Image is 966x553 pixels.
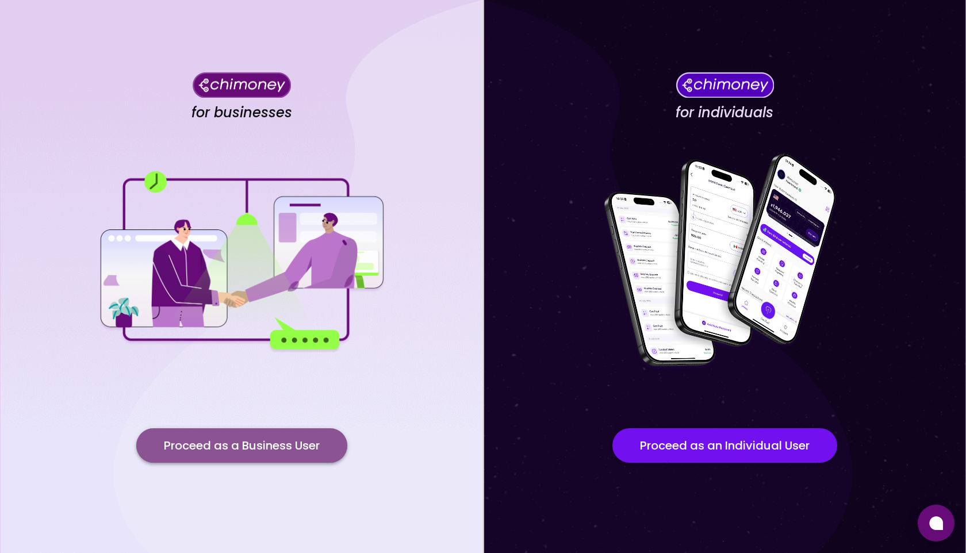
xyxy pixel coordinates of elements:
img: for individuals [581,147,868,377]
img: Chimoney for businesses [193,72,291,98]
h4: for individuals [676,104,773,121]
button: Proceed as an Individual User [612,428,837,463]
img: for businesses [98,171,385,352]
button: Proceed as a Business User [136,428,347,463]
button: Open chat window [918,505,954,542]
h4: for businesses [191,104,292,121]
img: Chimoney for individuals [676,72,774,98]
